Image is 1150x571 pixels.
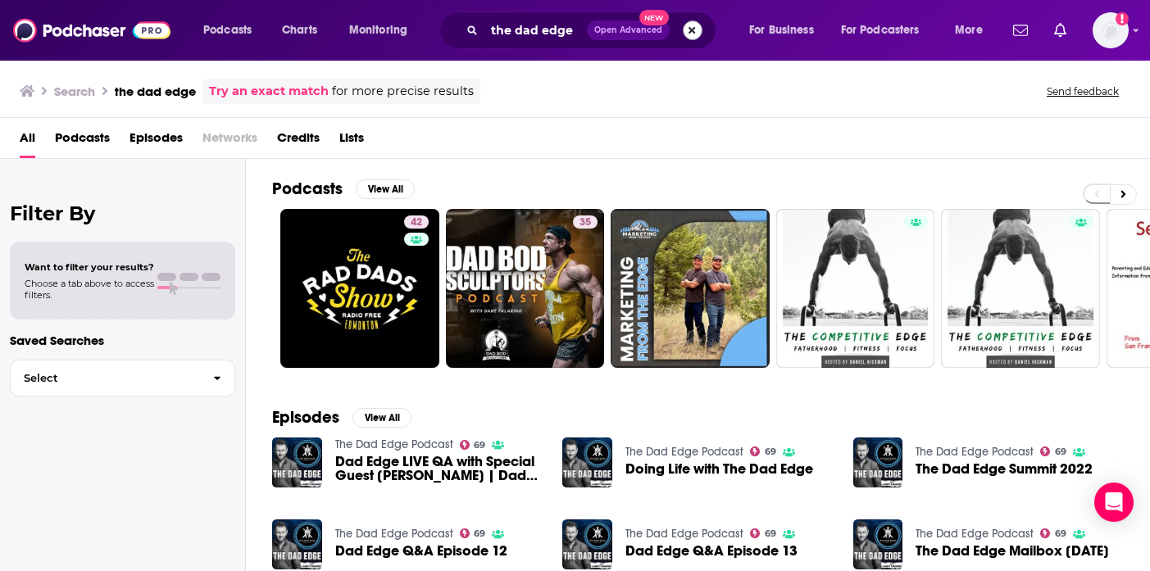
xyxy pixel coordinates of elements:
[1094,483,1134,522] div: Open Intercom Messenger
[339,125,364,158] span: Lists
[338,17,429,43] button: open menu
[625,462,813,476] a: Doing Life with The Dad Edge
[335,437,453,451] a: The Dad Edge Podcast
[765,530,776,537] span: 69
[272,179,343,199] h2: Podcasts
[55,125,110,158] a: Podcasts
[955,19,983,42] span: More
[639,10,669,25] span: New
[10,360,235,397] button: Select
[580,215,591,231] span: 35
[202,125,257,158] span: Networks
[749,19,814,42] span: For Business
[25,261,154,273] span: Want to filter your results?
[916,445,1034,459] a: The Dad Edge Podcast
[13,15,170,46] img: Podchaser - Follow, Share and Rate Podcasts
[10,202,235,225] h2: Filter By
[594,26,662,34] span: Open Advanced
[916,544,1109,558] a: The Dad Edge Mailbox January 2021
[750,528,776,538] a: 69
[625,445,743,459] a: The Dad Edge Podcast
[130,125,183,158] a: Episodes
[335,527,453,541] a: The Dad Edge Podcast
[25,278,154,301] span: Choose a tab above to access filters.
[1093,12,1129,48] img: User Profile
[1093,12,1129,48] button: Show profile menu
[115,84,196,99] h3: the dad edge
[411,215,422,231] span: 42
[625,527,743,541] a: The Dad Edge Podcast
[562,519,612,569] img: Dad Edge Q&A Episode 13
[765,448,776,455] span: 69
[738,17,834,43] button: open menu
[625,544,798,558] a: Dad Edge Q&A Episode 13
[271,17,327,43] a: Charts
[1055,530,1066,537] span: 69
[484,17,587,43] input: Search podcasts, credits, & more...
[446,209,605,368] a: 35
[1093,12,1129,48] span: Logged in as megcassidy
[474,442,485,449] span: 69
[916,527,1034,541] a: The Dad Edge Podcast
[277,125,320,158] a: Credits
[335,455,543,483] a: Dad Edge LIVE QA with Special Guest Ethan Hagner | Dad Edge Live QA Mastermind
[1116,12,1129,25] svg: Add a profile image
[272,437,322,487] img: Dad Edge LIVE QA with Special Guest Ethan Hagner | Dad Edge Live QA Mastermind
[11,373,200,383] span: Select
[1042,84,1124,98] button: Send feedback
[280,209,439,368] a: 42
[272,407,339,428] h2: Episodes
[460,440,486,450] a: 69
[1055,448,1066,455] span: 69
[474,530,485,537] span: 69
[10,333,235,348] p: Saved Searches
[1040,528,1066,538] a: 69
[460,528,486,538] a: 69
[587,20,670,40] button: Open AdvancedNew
[750,446,776,456] a: 69
[272,179,415,199] a: PodcastsView All
[853,519,903,569] img: The Dad Edge Mailbox January 2021
[562,437,612,487] img: Doing Life with The Dad Edge
[54,84,95,99] h3: Search
[282,19,317,42] span: Charts
[332,82,474,101] span: for more precise results
[203,19,252,42] span: Podcasts
[356,179,415,199] button: View All
[1048,16,1073,44] a: Show notifications dropdown
[335,455,543,483] span: Dad Edge LIVE QA with Special Guest [PERSON_NAME] | Dad Edge Live QA Mastermind
[943,17,1003,43] button: open menu
[916,462,1093,476] a: The Dad Edge Summit 2022
[192,17,273,43] button: open menu
[272,519,322,569] img: Dad Edge Q&A Episode 12
[916,544,1109,558] span: The Dad Edge Mailbox [DATE]
[455,11,732,49] div: Search podcasts, credits, & more...
[209,82,329,101] a: Try an exact match
[853,437,903,487] img: The Dad Edge Summit 2022
[1040,446,1066,456] a: 69
[573,215,598,229] a: 35
[349,19,407,42] span: Monitoring
[335,544,507,558] a: Dad Edge Q&A Episode 12
[830,17,943,43] button: open menu
[1007,16,1034,44] a: Show notifications dropdown
[20,125,35,158] a: All
[841,19,920,42] span: For Podcasters
[404,215,429,229] a: 42
[272,407,411,428] a: EpisodesView All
